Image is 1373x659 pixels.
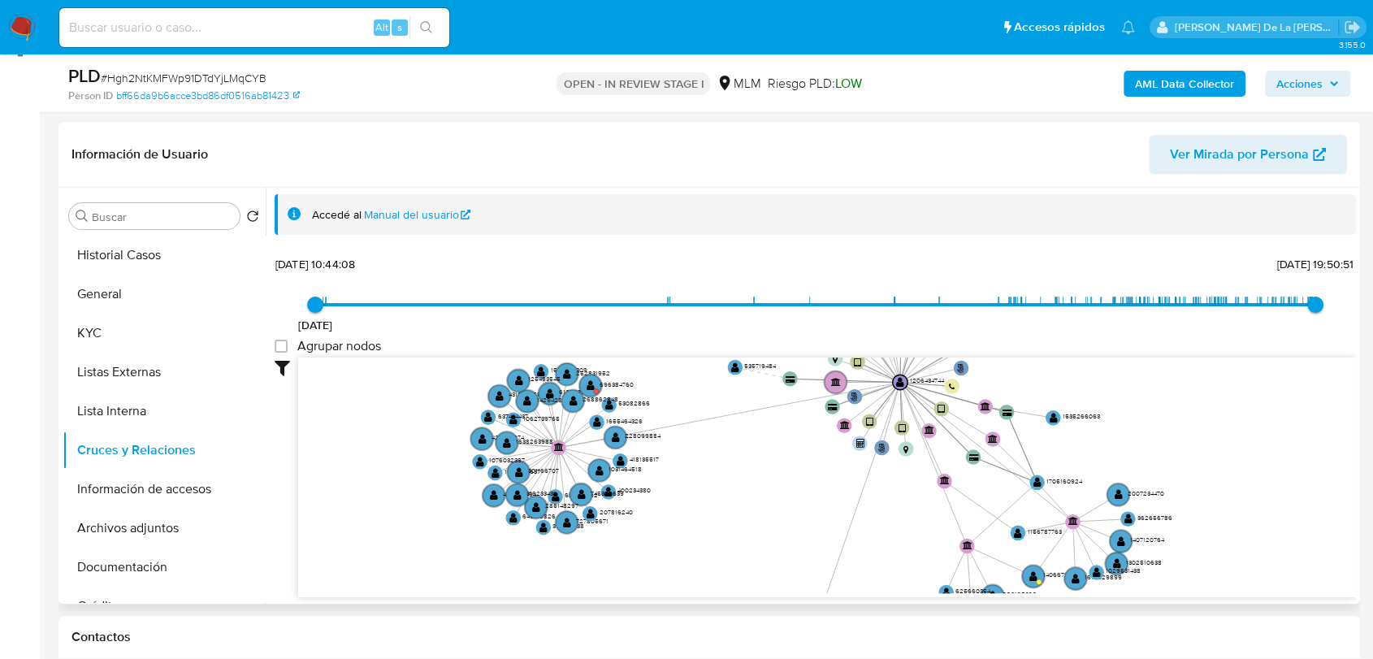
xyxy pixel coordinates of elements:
[63,275,266,314] button: General
[909,375,944,385] text: 1206434744
[526,488,556,498] text: 316233431
[942,587,951,597] text: 
[1126,557,1162,566] text: 1302510638
[476,456,484,466] text: 
[503,488,537,498] text: 402100894
[1276,71,1323,97] span: Acciones
[938,404,945,414] text: 
[63,392,266,431] button: Lista Interna
[375,20,388,35] span: Alt
[275,340,288,353] input: Agrupar nodos
[1113,558,1121,569] text: 
[537,366,545,376] text: 
[68,63,101,89] b: PLD
[63,548,266,587] button: Documentación
[492,467,500,478] text: 
[1042,570,1078,579] text: 1406672383
[1027,526,1061,535] text: 1156787763
[514,375,522,386] text: 
[1014,527,1022,538] text: 
[1068,517,1078,526] text: 
[828,403,838,410] text: 
[92,210,233,224] input: Buscar
[509,389,541,399] text: 431352055
[840,420,850,429] text: 
[1175,20,1339,35] p: javier.gutierrez@mercadolibre.com.mx
[545,501,578,510] text: 285148297
[513,489,522,500] text: 
[490,490,498,501] text: 
[569,396,577,406] text: 
[552,520,584,530] text: 378715238
[1063,411,1100,421] text: 1535266063
[587,380,595,391] text: 
[576,367,610,377] text: 252831952
[963,541,972,550] text: 
[617,485,651,495] text: 400234380
[957,363,964,372] text: 
[866,416,873,427] text: 
[1344,19,1361,36] a: Salir
[1029,571,1037,582] text: 
[522,511,556,521] text: 649410826
[618,398,650,408] text: 53082866
[591,488,624,497] text: 745309639
[744,361,777,371] text: 535719484
[1135,71,1234,97] b: AML Data Collector
[522,413,559,423] text: 1062739765
[1002,589,1036,599] text: 282165362
[583,394,618,404] text: 268862848
[834,74,861,93] span: LOW
[63,431,266,470] button: Cruces y Relaciones
[786,375,795,383] text: 
[101,70,266,86] span: # Hgh2NtKMFWp91DTdYjLMqCYB
[612,432,620,443] text: 
[851,392,858,401] text: 
[503,437,511,448] text: 
[955,585,991,595] text: 625660354
[397,20,402,35] span: s
[509,414,518,425] text: 
[625,431,661,440] text: 228099884
[576,515,609,525] text: 727805671
[1124,514,1133,524] text: 
[767,75,861,93] span: Riesgo PLD:
[854,357,861,367] text: 
[63,236,266,275] button: Historial Casos
[831,377,841,386] text: 
[409,16,443,39] button: search-icon
[546,388,554,399] text: 
[563,517,571,527] text: 
[1170,135,1309,174] span: Ver Mirada por Persona
[76,210,89,223] button: Buscar
[484,412,492,423] text: 
[600,507,633,517] text: 207816240
[593,417,601,427] text: 
[523,396,531,406] text: 
[563,369,571,379] text: 
[509,513,518,523] text: 
[536,394,570,404] text: 142942856
[596,465,604,475] text: 
[478,433,486,444] text: 
[71,629,1347,645] h1: Contactos
[600,379,634,388] text: 696384760
[1121,20,1135,34] a: Notificaciones
[1046,475,1083,485] text: 1705160924
[514,466,522,477] text: 
[1003,409,1012,416] text: 
[903,444,908,453] text: 
[63,509,266,548] button: Archivos adjuntos
[63,314,266,353] button: KYC
[364,207,471,223] a: Manual del usuario
[940,476,950,485] text: 
[298,317,333,333] span: [DATE]
[717,75,760,93] div: MLM
[559,387,590,397] text: 612711820
[532,502,540,513] text: 
[1265,71,1350,97] button: Acciones
[617,455,625,466] text: 
[1137,512,1172,522] text: 362656786
[969,453,979,461] text: 
[1117,535,1125,546] text: 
